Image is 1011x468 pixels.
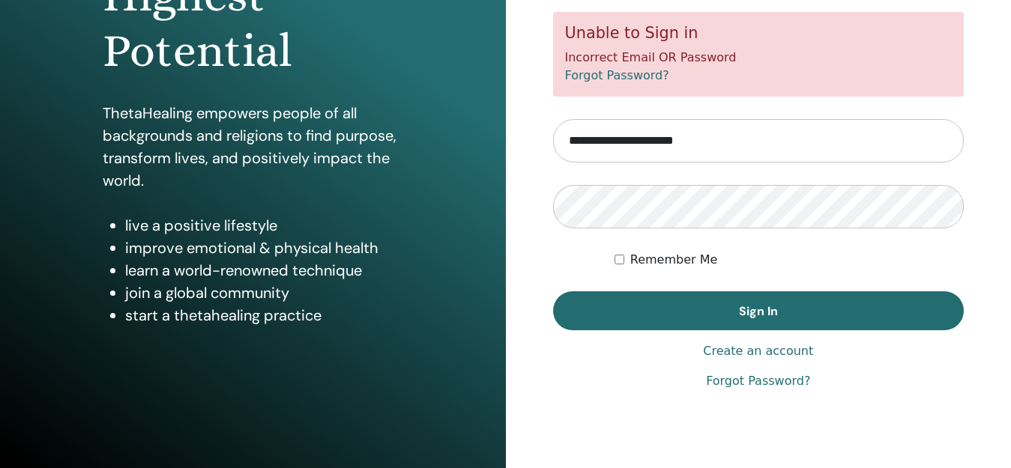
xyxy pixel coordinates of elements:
li: start a thetahealing practice [125,304,402,326]
h5: Unable to Sign in [565,24,953,43]
span: Sign In [739,303,778,319]
li: learn a world-renowned technique [125,259,402,282]
div: Keep me authenticated indefinitely or until I manually logout [615,251,964,269]
label: Remember Me [630,251,718,269]
li: live a positive lifestyle [125,214,402,237]
a: Forgot Password? [565,68,669,82]
a: Forgot Password? [706,372,810,390]
p: ThetaHealing empowers people of all backgrounds and religions to find purpose, transform lives, a... [103,102,402,192]
a: Create an account [703,342,813,360]
button: Sign In [553,291,965,330]
li: join a global community [125,282,402,304]
li: improve emotional & physical health [125,237,402,259]
div: Incorrect Email OR Password [553,12,965,97]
